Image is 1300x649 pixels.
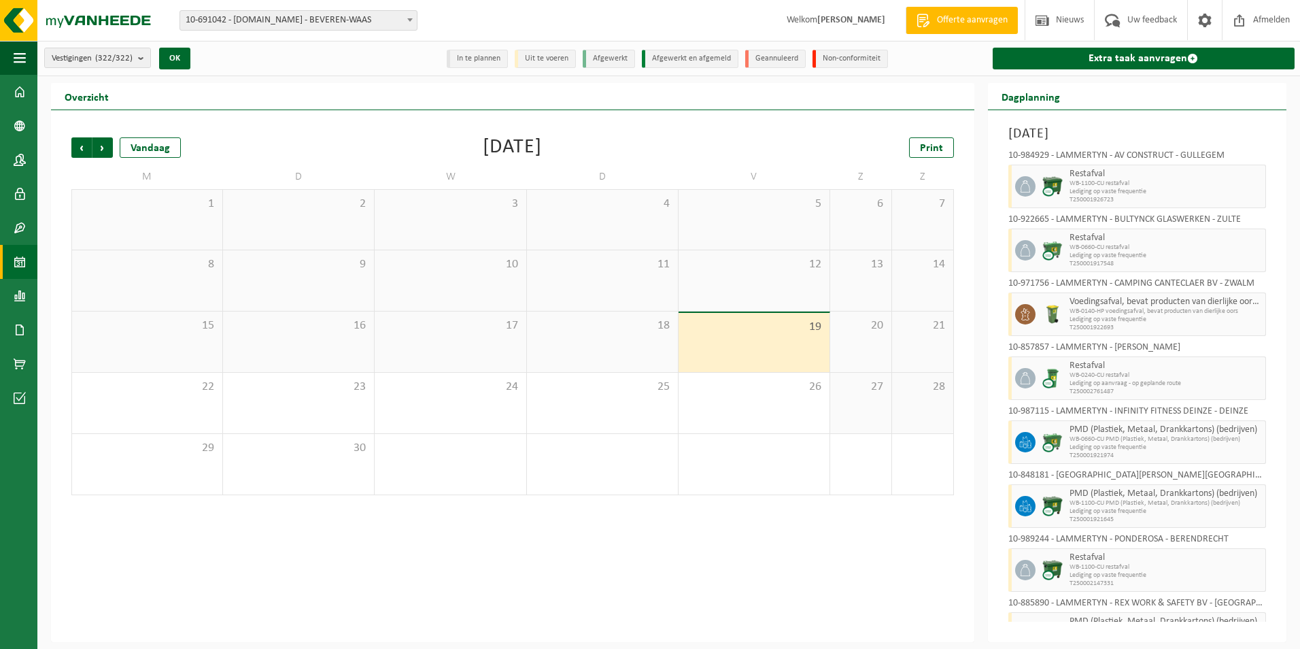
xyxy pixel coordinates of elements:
a: Print [909,137,954,158]
span: 13 [837,257,885,272]
span: 23 [230,380,367,395]
span: Lediging op vaste frequentie [1070,252,1262,260]
span: T250001917548 [1070,260,1262,268]
td: W [375,165,526,189]
span: Print [920,143,943,154]
span: 11 [534,257,671,272]
span: 8 [79,257,216,272]
div: 10-922665 - LAMMERTYN - BULTYNCK GLASWERKEN - ZULTE [1008,215,1266,229]
span: Restafval [1070,552,1262,563]
span: WB-0660-CU restafval [1070,244,1262,252]
div: 10-987115 - LAMMERTYN - INFINITY FITNESS DEINZE - DEINZE [1008,407,1266,420]
span: Lediging op vaste frequentie [1070,571,1262,580]
span: 26 [685,380,823,395]
img: WB-0660-CU [1042,432,1063,452]
span: PMD (Plastiek, Metaal, Drankkartons) (bedrijven) [1070,616,1262,627]
img: WB-0660-CU [1042,240,1063,261]
span: WB-0660-CU PMD (Plastiek, Metaal, Drankkartons) (bedrijven) [1070,435,1262,444]
li: In te plannen [447,50,508,68]
span: 24 [381,380,519,395]
div: 10-885890 - LAMMERTYN - REX WORK & SAFETY BV - [GEOGRAPHIC_DATA] [1008,599,1266,612]
span: T250001922693 [1070,324,1262,332]
span: Restafval [1070,233,1262,244]
span: 3 [381,197,519,212]
img: WB-1100-CU [1042,496,1063,516]
span: 15 [79,318,216,333]
span: Restafval [1070,169,1262,180]
div: 10-971756 - LAMMERTYN - CAMPING CANTECLAER BV - ZWALM [1008,279,1266,293]
img: WB-1100-CU [1042,176,1063,197]
span: Voedingsafval, bevat producten van dierlijke oorsprong, onverpakt, categorie 3 [1070,297,1262,307]
span: Volgende [92,137,113,158]
span: WB-0240-CU restafval [1070,371,1262,380]
div: 10-857857 - LAMMERTYN - [PERSON_NAME] [1008,343,1266,356]
td: M [71,165,223,189]
img: WB-0140-HPE-GN-50 [1042,304,1063,324]
button: OK [159,48,190,69]
span: Lediging op vaste frequentie [1070,188,1262,196]
img: WB-1100-CU [1042,560,1063,580]
div: [DATE] [483,137,542,158]
span: 7 [899,197,946,212]
button: Vestigingen(322/322) [44,48,151,68]
span: PMD (Plastiek, Metaal, Drankkartons) (bedrijven) [1070,425,1262,435]
span: Lediging op aanvraag - op geplande route [1070,380,1262,388]
li: Uit te voeren [515,50,576,68]
span: WB-1100-CU PMD (Plastiek, Metaal, Drankkartons) (bedrijven) [1070,499,1262,507]
span: T250002147331 [1070,580,1262,588]
span: 10-691042 - LAMMERTYN.NET - BEVEREN-WAAS [179,10,417,31]
li: Afgewerkt en afgemeld [642,50,738,68]
span: T250001926723 [1070,196,1262,204]
span: 10-691042 - LAMMERTYN.NET - BEVEREN-WAAS [180,11,417,30]
td: V [679,165,830,189]
span: 16 [230,318,367,333]
td: D [527,165,679,189]
span: 25 [534,380,671,395]
span: PMD (Plastiek, Metaal, Drankkartons) (bedrijven) [1070,488,1262,499]
h2: Overzicht [51,83,122,110]
td: Z [892,165,954,189]
span: 1 [79,197,216,212]
div: 10-984929 - LAMMERTYN - AV CONSTRUCT - GULLEGEM [1008,151,1266,165]
span: Restafval [1070,361,1262,371]
span: Lediging op vaste frequentie [1070,507,1262,516]
a: Offerte aanvragen [906,7,1018,34]
span: 20 [837,318,885,333]
h3: [DATE] [1008,124,1266,144]
span: T250001921974 [1070,452,1262,460]
span: 14 [899,257,946,272]
span: 18 [534,318,671,333]
count: (322/322) [95,54,133,63]
span: 29 [79,441,216,456]
span: WB-1100-CU restafval [1070,563,1262,571]
span: 5 [685,197,823,212]
a: Extra taak aanvragen [993,48,1295,69]
span: 19 [685,320,823,335]
div: 10-848181 - [GEOGRAPHIC_DATA][PERSON_NAME][GEOGRAPHIC_DATA][GEOGRAPHIC_DATA] [1008,471,1266,484]
td: Z [830,165,892,189]
li: Afgewerkt [583,50,635,68]
span: 30 [230,441,367,456]
strong: [PERSON_NAME] [817,15,885,25]
span: 9 [230,257,367,272]
span: 22 [79,380,216,395]
span: Vestigingen [52,48,133,69]
img: WB-0240-CU [1042,368,1063,388]
h2: Dagplanning [988,83,1074,110]
span: 6 [837,197,885,212]
span: WB-1100-CU restafval [1070,180,1262,188]
span: 27 [837,380,885,395]
span: 12 [685,257,823,272]
span: 4 [534,197,671,212]
td: D [223,165,375,189]
li: Geannuleerd [745,50,806,68]
span: 2 [230,197,367,212]
span: 17 [381,318,519,333]
span: T250002761487 [1070,388,1262,396]
span: Offerte aanvragen [934,14,1011,27]
span: Vorige [71,137,92,158]
span: Lediging op vaste frequentie [1070,316,1262,324]
div: 10-989244 - LAMMERTYN - PONDEROSA - BERENDRECHT [1008,535,1266,548]
span: 21 [899,318,946,333]
span: WB-0140-HP voedingsafval, bevat producten van dierlijke oors [1070,307,1262,316]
